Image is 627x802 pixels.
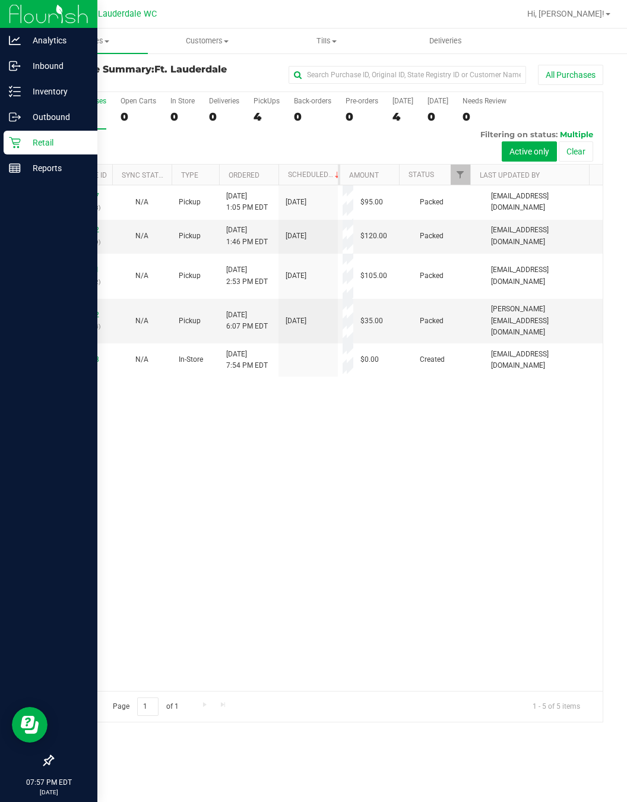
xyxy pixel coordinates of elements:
span: [EMAIL_ADDRESS][DOMAIN_NAME] [491,191,596,213]
inline-svg: Reports [9,162,21,174]
div: 0 [427,110,448,124]
span: Not Applicable [135,198,148,206]
span: [DATE] [286,231,306,242]
a: Type [181,171,198,179]
a: Deliveries [386,29,505,53]
a: Customers [148,29,267,53]
div: 4 [254,110,280,124]
span: Customers [148,36,267,46]
div: PickUps [254,97,280,105]
iframe: Resource center [12,707,47,743]
div: Needs Review [463,97,506,105]
div: Deliveries [209,97,239,105]
span: [EMAIL_ADDRESS][DOMAIN_NAME] [491,264,596,287]
input: 1 [137,697,159,716]
p: Reports [21,161,92,175]
span: Packed [420,231,444,242]
span: [DATE] [286,315,306,327]
span: [EMAIL_ADDRESS][DOMAIN_NAME] [491,349,596,371]
span: $0.00 [360,354,379,365]
p: 07:57 PM EDT [5,777,92,788]
span: Packed [420,315,444,327]
a: Last Updated By [480,171,540,179]
span: [DATE] [286,197,306,208]
inline-svg: Outbound [9,111,21,123]
div: Open Carts [121,97,156,105]
button: N/A [135,231,148,242]
span: Created [420,354,445,365]
span: Packed [420,270,444,282]
span: [DATE] 7:54 PM EDT [226,349,268,371]
div: [DATE] [392,97,413,105]
a: Ordered [229,171,259,179]
span: Not Applicable [135,232,148,240]
span: Packed [420,197,444,208]
span: Filtering on status: [480,130,558,139]
button: Active only [502,141,557,162]
span: $105.00 [360,270,387,282]
p: Retail [21,135,92,150]
p: Analytics [21,33,92,48]
inline-svg: Retail [9,137,21,149]
span: Ft. Lauderdale WC [85,9,157,19]
span: [EMAIL_ADDRESS][DOMAIN_NAME] [491,225,596,247]
button: Clear [559,141,593,162]
div: 0 [121,110,156,124]
div: 0 [209,110,239,124]
inline-svg: Inbound [9,60,21,72]
span: Page of 1 [103,697,188,716]
div: [DATE] [427,97,448,105]
a: Status [408,170,434,179]
button: N/A [135,197,148,208]
a: Amount [349,171,379,179]
button: N/A [135,354,148,365]
span: [DATE] 1:46 PM EDT [226,225,268,247]
p: Inventory [21,84,92,99]
p: Outbound [21,110,92,124]
div: Back-orders [294,97,331,105]
input: Search Purchase ID, Original ID, State Registry ID or Customer Name... [289,66,526,84]
a: Filter [451,165,470,185]
span: $35.00 [360,315,383,327]
span: Multiple [560,130,593,139]
h3: Purchase Summary: [52,64,236,85]
span: Not Applicable [135,355,148,364]
th: Address [339,165,340,185]
span: [DATE] 6:07 PM EDT [226,310,268,332]
div: 0 [170,110,195,124]
span: Not Applicable [135,271,148,280]
button: N/A [135,270,148,282]
span: Pickup [179,197,201,208]
a: Scheduled [288,170,342,179]
span: Hi, [PERSON_NAME]! [527,9,604,18]
span: Not Applicable [135,317,148,325]
div: 4 [392,110,413,124]
span: $95.00 [360,197,383,208]
span: [DATE] 2:53 PM EDT [226,264,268,287]
p: [DATE] [5,788,92,797]
inline-svg: Analytics [9,34,21,46]
span: Deliveries [413,36,478,46]
span: Pickup [179,270,201,282]
button: N/A [135,315,148,327]
button: All Purchases [538,65,603,85]
div: Pre-orders [346,97,378,105]
a: Sync Status [122,171,167,179]
a: Tills [267,29,386,53]
div: 0 [463,110,506,124]
span: [DATE] [286,270,306,282]
div: In Store [170,97,195,105]
span: $120.00 [360,231,387,242]
span: 1 - 5 of 5 items [523,697,590,715]
p: Inbound [21,59,92,73]
span: Pickup [179,315,201,327]
inline-svg: Inventory [9,86,21,97]
span: [PERSON_NAME][EMAIL_ADDRESS][DOMAIN_NAME] [491,304,596,338]
span: [DATE] 1:05 PM EDT [226,191,268,213]
span: In-Store [179,354,203,365]
div: 0 [294,110,331,124]
span: Pickup [179,231,201,242]
span: Tills [267,36,385,46]
div: 0 [346,110,378,124]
